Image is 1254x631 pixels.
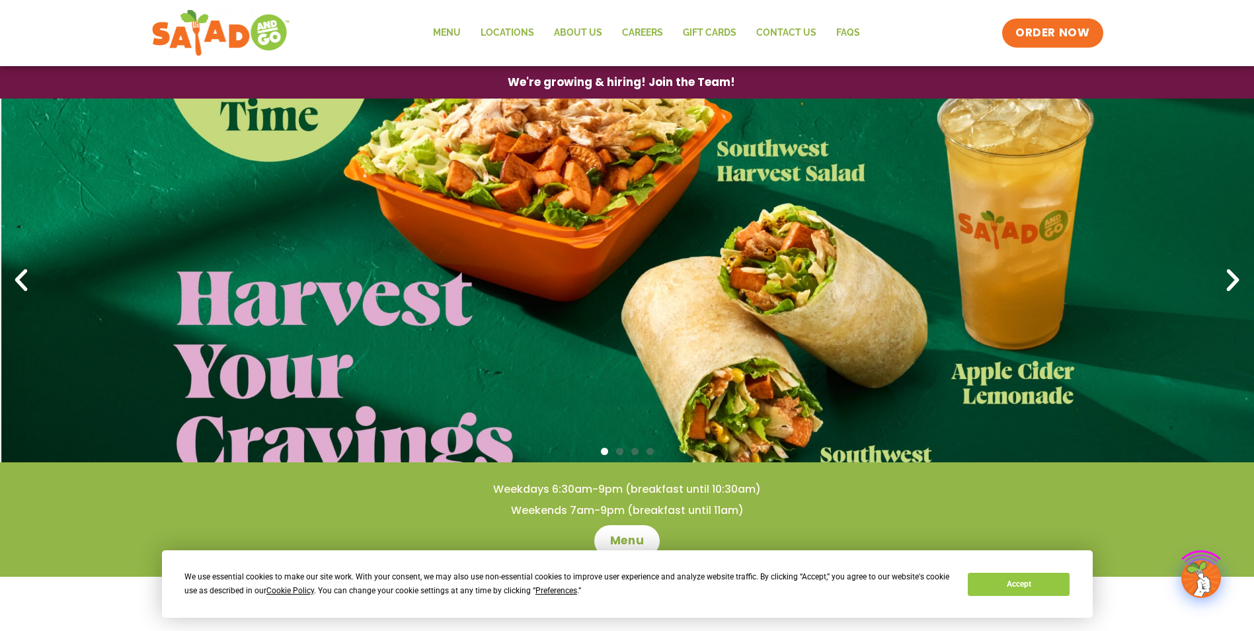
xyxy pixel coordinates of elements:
[544,18,612,48] a: About Us
[423,18,870,48] nav: Menu
[184,570,952,598] div: We use essential cookies to make our site work. With your consent, we may also use non-essential ...
[471,18,544,48] a: Locations
[7,266,36,295] div: Previous slide
[488,67,755,98] a: We're growing & hiring! Join the Team!
[601,448,608,455] span: Go to slide 1
[26,503,1228,518] h4: Weekends 7am-9pm (breakfast until 11am)
[1015,25,1089,41] span: ORDER NOW
[1002,19,1103,48] a: ORDER NOW
[151,7,291,60] img: new-SAG-logo-768×292
[612,18,673,48] a: Careers
[968,573,1070,596] button: Accept
[423,18,471,48] a: Menu
[616,448,623,455] span: Go to slide 2
[266,586,314,595] span: Cookie Policy
[826,18,870,48] a: FAQs
[1218,266,1247,295] div: Next slide
[162,550,1093,618] div: Cookie Consent Prompt
[647,448,654,455] span: Go to slide 4
[508,77,735,88] span: We're growing & hiring! Join the Team!
[26,482,1228,497] h4: Weekdays 6:30am-9pm (breakfast until 10:30am)
[610,533,644,549] span: Menu
[631,448,639,455] span: Go to slide 3
[673,18,746,48] a: GIFT CARDS
[535,586,577,595] span: Preferences
[594,525,660,557] a: Menu
[746,18,826,48] a: Contact Us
